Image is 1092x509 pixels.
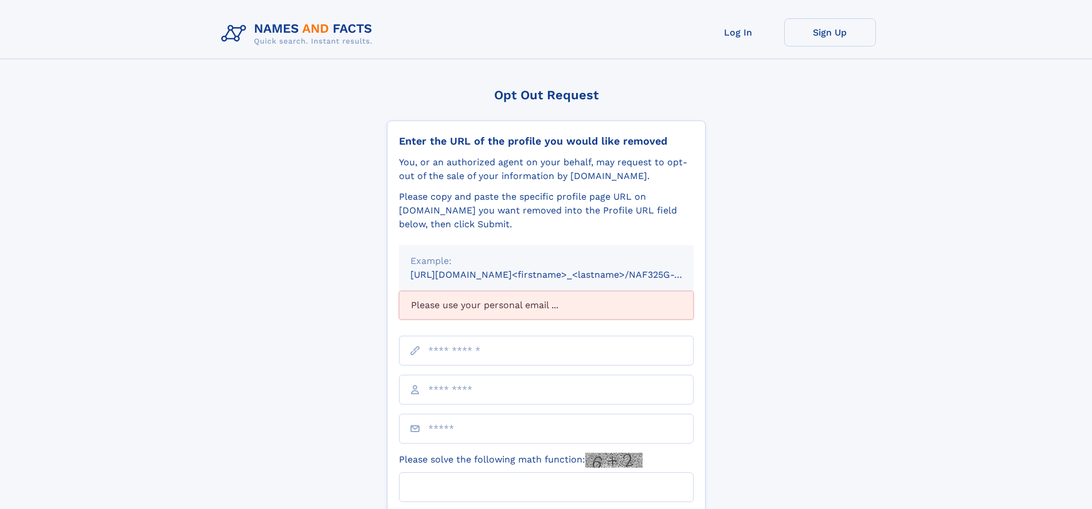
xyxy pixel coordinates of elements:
div: Enter the URL of the profile you would like removed [399,135,694,147]
label: Please solve the following math function: [399,453,643,468]
div: Opt Out Request [387,88,706,102]
a: Log In [692,18,784,46]
div: Example: [410,254,682,268]
div: You, or an authorized agent on your behalf, may request to opt-out of the sale of your informatio... [399,156,694,183]
div: Please use your personal email ... [399,291,694,320]
small: [URL][DOMAIN_NAME]<firstname>_<lastname>/NAF325G-xxxxxxxx [410,269,715,280]
img: Logo Names and Facts [217,18,382,49]
div: Please copy and paste the specific profile page URL on [DOMAIN_NAME] you want removed into the Pr... [399,190,694,231]
a: Sign Up [784,18,876,46]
